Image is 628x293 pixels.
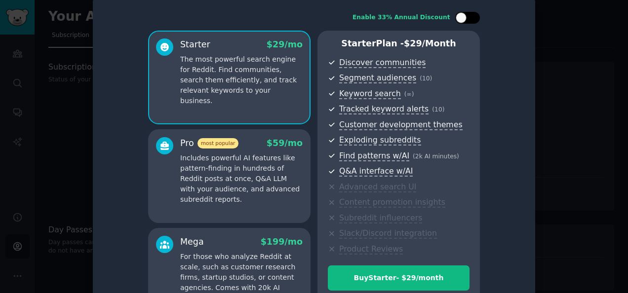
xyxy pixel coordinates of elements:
span: Q&A interface w/AI [339,166,413,177]
span: Subreddit influencers [339,213,422,223]
div: Starter [180,38,210,51]
span: ( 10 ) [420,75,432,82]
span: Keyword search [339,89,401,99]
span: Tracked keyword alerts [339,104,429,114]
span: Segment audiences [339,73,416,83]
span: Advanced search UI [339,182,416,192]
p: Includes powerful AI features like pattern-finding in hundreds of Reddit posts at once, Q&A LLM w... [180,153,303,205]
span: Slack/Discord integration [339,228,437,239]
button: BuyStarter- $29/month [328,265,470,291]
span: ( ∞ ) [404,91,414,98]
span: $ 29 /mo [267,39,303,49]
span: $ 29 /month [404,38,456,48]
div: Pro [180,137,238,149]
p: Starter Plan - [328,37,470,50]
span: Discover communities [339,58,426,68]
div: Buy Starter - $ 29 /month [328,273,469,283]
span: $ 59 /mo [267,138,303,148]
div: Mega [180,236,204,248]
span: ( 2k AI minutes ) [413,153,459,160]
span: Content promotion insights [339,197,445,208]
span: Customer development themes [339,120,463,130]
div: Enable 33% Annual Discount [353,13,450,22]
span: Find patterns w/AI [339,151,409,161]
span: Exploding subreddits [339,135,421,146]
span: ( 10 ) [432,106,444,113]
span: most popular [197,138,239,148]
span: Product Reviews [339,244,403,255]
p: The most powerful search engine for Reddit. Find communities, search them efficiently, and track ... [180,54,303,106]
span: $ 199 /mo [261,237,303,247]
